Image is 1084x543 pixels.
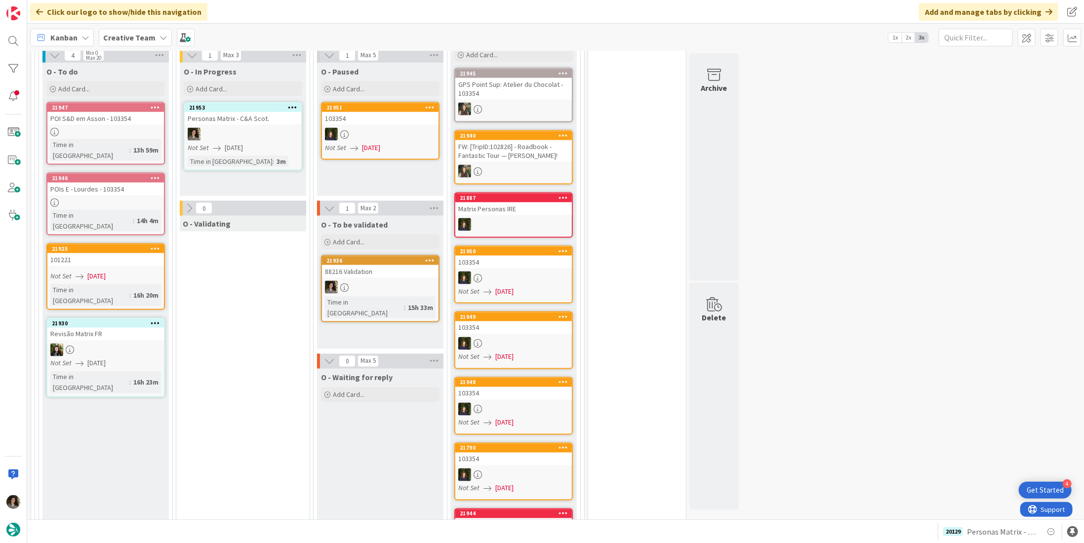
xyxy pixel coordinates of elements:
span: Add Card... [333,390,364,399]
div: 103354 [455,321,572,334]
a: 21930Revisão Matrix FRBCNot Set[DATE]Time in [GEOGRAPHIC_DATA]:16h 23m [46,318,165,397]
span: O - To be validated [321,220,388,230]
span: O - In Progress [184,67,237,77]
div: 21950103354 [455,247,572,269]
div: 21936 [322,256,439,265]
span: Add Card... [466,50,498,59]
img: avatar [6,523,20,537]
a: 21948103354MCNot Set[DATE] [454,377,573,435]
span: 2x [902,33,915,42]
img: Visit kanbanzone.com [6,6,20,20]
span: 1x [888,33,902,42]
input: Quick Filter... [939,29,1013,46]
span: : [273,156,274,167]
div: Time in [GEOGRAPHIC_DATA] [50,284,129,306]
div: 21790103354 [455,444,572,465]
div: 21953Personas Matrix - C&A Scot. [185,103,301,125]
div: 21947POI S&D em Asson - 103354 [47,103,164,125]
img: MS [6,495,20,509]
img: MC [458,218,471,231]
div: Min 0 [86,50,98,55]
span: O - Waiting for reply [321,373,393,383]
span: : [129,290,131,301]
div: €€ - Palatino - Open every day [455,518,572,531]
div: 103354 [322,112,439,125]
i: Not Set [50,271,72,280]
div: 21949103354 [455,312,572,334]
a: 21940FW: [TripID:102826] - Roadbook - Fantastic Tour — [PERSON_NAME]!IG [454,130,573,185]
a: 21945GPS Point Sup: Atelier du Chocolat - 103354IG [454,68,573,122]
span: [DATE] [362,143,380,153]
div: Click our logo to show/hide this navigation [30,3,207,21]
a: 21950103354MCNot Set[DATE] [454,246,573,304]
i: Not Set [50,359,72,368]
div: 103354 [455,256,572,269]
div: 21940 [455,131,572,140]
span: : [129,145,131,155]
span: [DATE] [495,352,514,362]
div: 103354 [455,453,572,465]
div: POI S&D em Asson - 103354 [47,112,164,125]
div: 21925 [47,244,164,253]
a: 2193688216 ValidationMSTime in [GEOGRAPHIC_DATA]:15h 33m [321,255,440,322]
div: 21949 [460,313,572,320]
div: 21947 [47,103,164,112]
div: 21887Matrix Personas IRE [455,194,572,215]
div: 21946 [47,174,164,183]
img: MC [325,128,338,141]
div: 21946POIs E - Lourdes - 103354 [47,174,164,195]
div: 21925 [52,245,164,252]
div: 21950 [455,247,572,256]
img: BC [50,344,63,356]
div: 21946 [52,175,164,182]
span: 0 [196,202,212,214]
span: [DATE] [225,143,243,153]
span: O - To do [46,67,78,77]
span: 0 [339,355,356,367]
span: Kanban [50,32,78,43]
span: Add Card... [58,84,90,93]
div: 21944 [455,509,572,518]
span: Add Card... [333,237,364,246]
div: Time in [GEOGRAPHIC_DATA] [50,372,129,393]
span: [DATE] [87,271,106,281]
div: 21945 [460,70,572,77]
div: Max 5 [361,359,376,364]
div: 21953 [185,103,301,112]
a: 21925101221Not Set[DATE]Time in [GEOGRAPHIC_DATA]:16h 20m [46,243,165,310]
div: Revisão Matrix FR [47,328,164,341]
div: 21887 [460,194,572,201]
span: 4 [64,49,81,61]
div: 21950 [460,248,572,255]
div: Max 2 [361,206,376,211]
span: : [404,302,405,313]
div: MC [455,337,572,350]
div: 21948 [455,378,572,387]
div: 15h 33m [405,302,436,313]
div: Max 20 [86,55,101,60]
img: MC [458,271,471,284]
span: [DATE] [495,418,514,428]
div: 21948 [460,379,572,386]
div: Max 5 [361,53,376,58]
div: 21949 [455,312,572,321]
a: 21951103354MCNot Set[DATE] [321,102,440,160]
div: 21947 [52,104,164,111]
img: MC [458,403,471,416]
img: MS [325,281,338,294]
div: 21951103354 [322,103,439,125]
span: O - Validating [183,219,231,229]
div: 21887 [455,194,572,202]
div: IG [455,165,572,178]
div: 21790 [460,445,572,452]
div: 4 [1063,479,1072,488]
div: Max 3 [223,53,239,58]
div: Delete [702,311,726,323]
div: Time in [GEOGRAPHIC_DATA] [188,156,273,167]
div: 21948103354 [455,378,572,400]
i: Not Set [458,484,480,493]
span: 1 [201,49,218,61]
div: 21790 [455,444,572,453]
div: MC [322,128,439,141]
div: MC [455,468,572,481]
